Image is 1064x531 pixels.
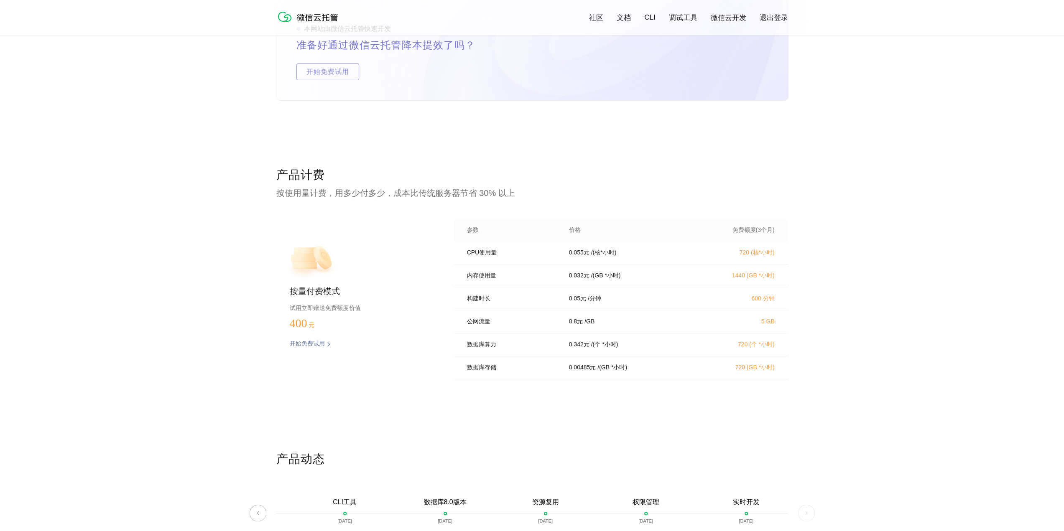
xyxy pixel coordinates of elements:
[276,19,343,26] a: 微信云托管
[633,498,659,507] p: 权限管理
[290,286,427,297] p: 按量付费模式
[733,498,760,507] p: 实时开发
[424,498,466,507] p: 数据库8.0版本
[538,518,553,523] p: [DATE]
[337,518,352,523] p: [DATE]
[438,518,452,523] p: [DATE]
[467,341,557,348] p: 数据库算力
[711,13,746,23] a: 微信云开发
[760,13,788,23] a: 退出登录
[569,364,596,371] p: 0.00485 元
[701,295,775,302] p: 600 分钟
[739,518,753,523] p: [DATE]
[617,13,631,23] a: 文档
[333,498,357,507] p: CLI工具
[644,13,655,22] a: CLI
[290,317,332,330] p: 400
[276,167,788,184] p: 产品计费
[569,295,586,302] p: 0.05 元
[296,37,495,53] p: 准备好通过微信云托管降本提效了吗？
[701,226,775,234] p: 免费额度(3个月)
[591,249,617,257] p: / (核*小时)
[591,272,621,279] p: / (GB *小时)
[638,518,653,523] p: [DATE]
[569,272,589,279] p: 0.032 元
[584,318,595,325] p: / GB
[701,341,775,348] p: 720 (个 *小时)
[467,249,557,257] p: CPU使用量
[290,302,427,313] p: 试用立即赠送免费额度价值
[701,249,775,257] p: 720 (核*小时)
[588,295,601,302] p: / 分钟
[589,13,603,23] a: 社区
[309,322,314,328] span: 元
[467,272,557,279] p: 内存使用量
[701,272,775,279] p: 1440 (GB *小时)
[701,318,775,325] p: 5 GB
[591,341,618,348] p: / (个 *小时)
[276,451,788,468] p: 产品动态
[569,341,589,348] p: 0.342 元
[597,364,627,371] p: / (GB *小时)
[276,187,788,199] p: 按使用量计费，用多少付多少，成本比传统服务器节省 30% 以上
[467,226,557,234] p: 参数
[532,498,559,507] p: 资源复用
[467,318,557,325] p: 公网流量
[276,8,343,25] img: 微信云托管
[467,364,557,371] p: 数据库存储
[467,295,557,302] p: 构建时长
[569,249,589,257] p: 0.055 元
[569,226,581,234] p: 价格
[669,13,697,23] a: 调试工具
[701,364,775,371] p: 720 (GB *小时)
[297,64,359,80] span: 开始免费试用
[290,340,325,348] p: 开始免费试用
[569,318,583,325] p: 0.8 元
